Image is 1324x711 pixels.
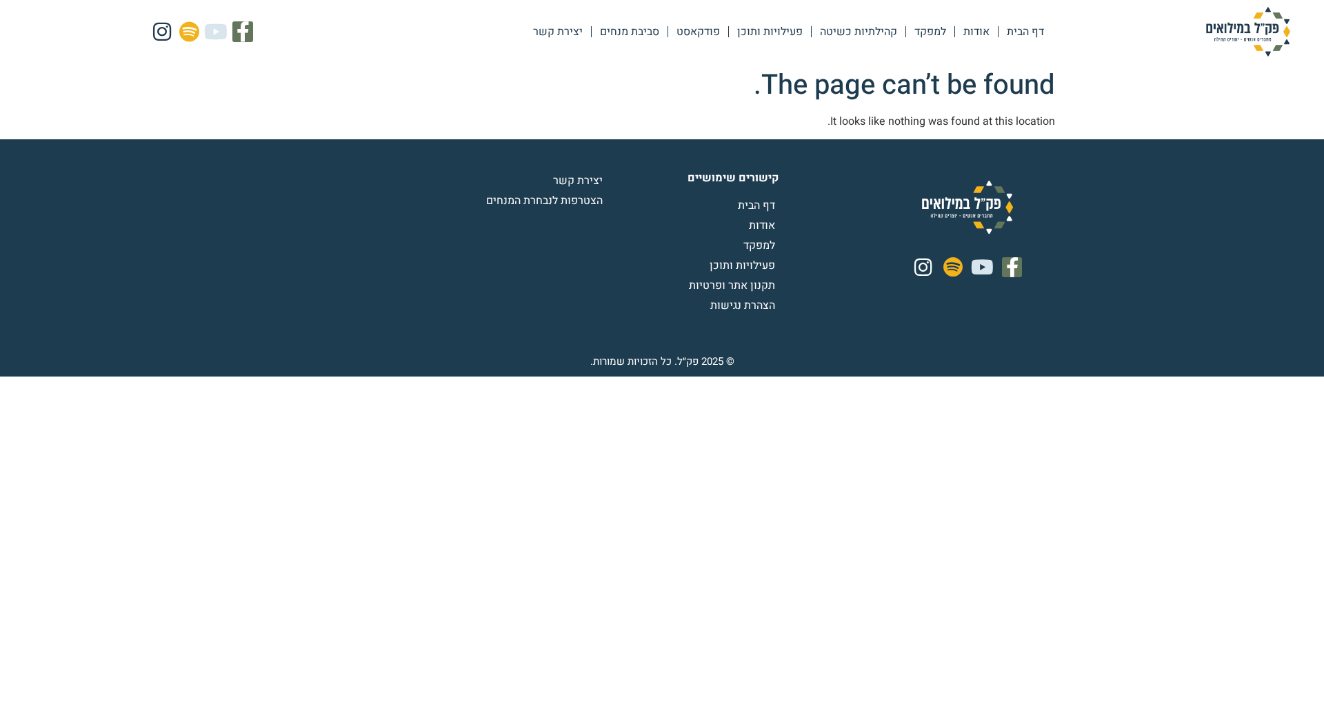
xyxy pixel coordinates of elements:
[606,257,779,274] a: פעילויות ותוכן
[688,170,779,186] b: קישורים שימושיים
[525,16,1052,48] nav: Menu
[525,16,591,48] a: יצירת קשר
[606,197,779,214] a: דף הבית
[269,69,1055,102] h1: The page can’t be found.
[553,172,606,189] span: יצירת קשר
[689,277,779,294] span: תקנון אתר ופרטיות
[999,16,1052,48] a: דף הבית
[729,16,811,48] a: פעילויות ותוכן
[1179,7,1317,57] img: פק"ל
[955,16,998,48] a: אודות
[606,297,779,314] a: הצהרת נגישות
[434,172,606,189] a: יצירת קשר
[434,192,606,209] a: הצטרפות לנבחרת המנחים
[710,257,779,274] span: פעילויות ותוכן
[710,297,779,314] span: הצהרת נגישות
[606,217,779,234] a: אודות
[906,16,954,48] a: למפקד
[486,192,606,209] span: הצטרפות לנבחרת המנחים
[812,16,905,48] a: קהילתיות כשיטה
[269,113,1055,130] p: It looks like nothing was found at this location.
[592,16,668,48] a: סביבת מנחים
[749,217,779,234] span: אודות
[743,237,779,254] span: למפקד
[738,197,779,214] span: דף הבית
[590,354,734,370] div: © 2025 פק״ל. כל הזכויות שמורות.
[668,16,728,48] a: פודקאסט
